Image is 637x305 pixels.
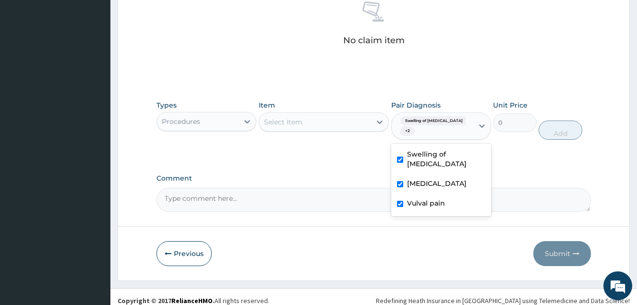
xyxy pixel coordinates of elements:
[156,101,177,110] label: Types
[400,116,468,126] span: Swelling of [MEDICAL_DATA]
[343,36,405,45] p: No claim item
[264,117,302,127] div: Select Item
[407,149,485,169] label: Swelling of [MEDICAL_DATA]
[400,126,415,136] span: + 2
[539,121,582,140] button: Add
[56,91,132,188] span: We're online!
[171,296,213,305] a: RelianceHMO
[407,198,445,208] label: Vulval pain
[5,203,183,237] textarea: Type your message and hit 'Enter'
[156,241,212,266] button: Previous
[157,5,180,28] div: Minimize live chat window
[118,296,215,305] strong: Copyright © 2017 .
[156,174,591,183] label: Comment
[391,100,441,110] label: Pair Diagnosis
[162,117,200,126] div: Procedures
[407,179,467,188] label: [MEDICAL_DATA]
[18,48,39,72] img: d_794563401_company_1708531726252_794563401
[493,100,528,110] label: Unit Price
[533,241,591,266] button: Submit
[259,100,275,110] label: Item
[50,54,161,66] div: Chat with us now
